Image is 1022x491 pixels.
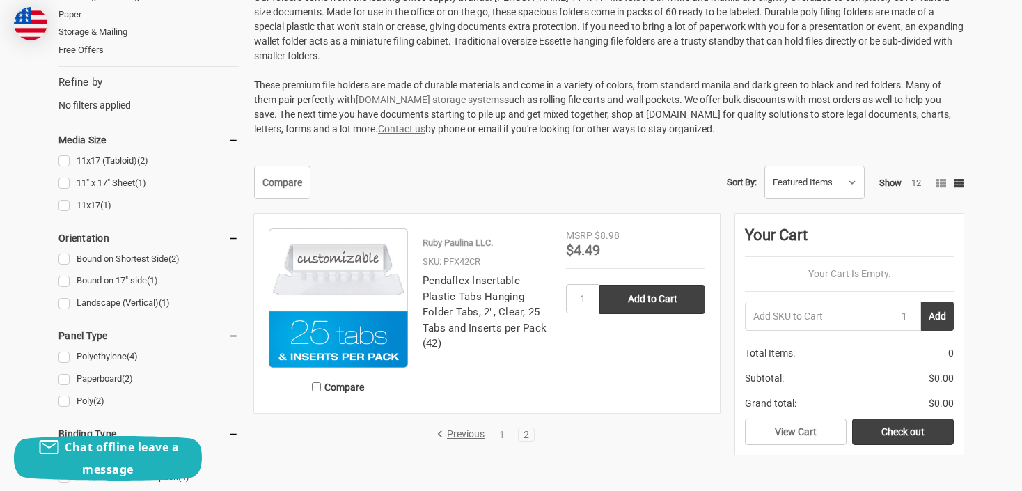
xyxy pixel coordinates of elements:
p: These premium file holders are made of durable materials and come in a variety of colors, from st... [254,78,964,137]
label: Compare [269,375,408,398]
a: Pendaflex Insertable Plastic Tabs Hanging Folder Tabs, 2", Clear, 25 Tabs and Inserts per Pack (42) [423,274,547,350]
a: 1 [494,430,510,439]
span: Show [879,178,902,188]
a: 11x17 [58,196,239,215]
a: Contact us [378,123,425,134]
a: 11" x 17" Sheet [58,174,239,193]
a: Storage & Mailing [58,23,239,41]
span: $8.98 [595,230,620,241]
span: Chat offline leave a message [65,439,179,477]
span: (1) [135,178,146,188]
h5: Binding Type [58,426,239,442]
span: (2) [168,254,180,264]
span: (2) [122,373,133,384]
p: Your Cart Is Empty. [745,267,954,281]
input: Add to Cart [599,285,705,314]
span: (4) [178,471,189,482]
span: (1) [100,200,111,210]
a: Compare [254,166,310,199]
a: Free Offers [58,41,239,59]
a: 12 [911,178,921,188]
span: Subtotal: [745,371,784,386]
span: (1) [147,275,158,286]
a: Polyethylene [58,348,239,366]
p: SKU: PFX42CR [423,255,480,269]
h5: Orientation [58,230,239,247]
a: View Cart [745,419,847,445]
button: Add [921,302,954,331]
label: Sort By: [727,172,757,193]
a: Poly [58,392,239,411]
button: Chat offline leave a message [14,436,202,481]
a: Bound on Shortest Side [58,250,239,269]
span: (1) [159,297,170,308]
span: Total Items: [745,346,795,361]
h5: Media Size [58,132,239,148]
h5: Refine by [58,75,239,91]
div: MSRP [566,228,592,243]
div: Your Cart [745,224,954,257]
span: $0.00 [929,396,954,411]
p: Ruby Paulina LLC. [423,236,493,250]
a: 11x17 (Tabloid) [58,152,239,171]
img: duty and tax information for United States [14,7,47,40]
a: [DOMAIN_NAME] storage systems [356,94,504,105]
span: Grand total: [745,396,796,411]
span: 0 [948,346,954,361]
a: Check out [852,419,954,445]
a: Paper [58,6,239,24]
a: 2 [519,430,534,439]
span: (2) [93,396,104,406]
a: Paperboard [58,370,239,389]
a: Previous [437,428,489,441]
a: Bound on 17" side [58,272,239,290]
span: (2) [137,155,148,166]
a: Landscape (Vertical) [58,294,239,313]
span: $4.49 [566,242,600,258]
img: Pendaflex Insertable Plastic Tabs Hanging Folder Tabs, 2", Clear, 25 Tabs and Inserts per Pack (42) [269,228,408,368]
input: Compare [312,382,321,391]
span: (4) [127,351,138,361]
span: $0.00 [929,371,954,386]
div: No filters applied [58,75,239,112]
h5: Panel Type [58,327,239,344]
input: Add SKU to Cart [745,302,888,331]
